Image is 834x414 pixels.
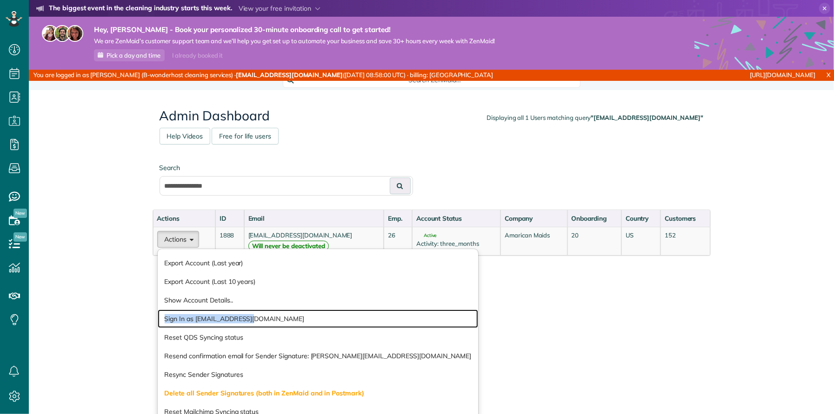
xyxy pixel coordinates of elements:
span: New [13,232,27,242]
td: US [621,227,661,256]
a: Free for life users [212,128,279,145]
td: 26 [384,227,412,256]
div: Emp. [388,214,408,223]
div: I already booked it [167,50,228,61]
div: Activity: three_months [416,239,496,248]
strong: Will never be deactivated [248,241,329,251]
a: X [823,70,834,80]
strong: Hey, [PERSON_NAME] - Book your personalized 30-minute onboarding call to get started! [94,25,495,34]
div: Country [626,214,656,223]
a: Reset QDS Syncing status [158,328,479,347]
div: Customers [665,214,706,223]
a: Show Account Details.. [158,291,479,309]
td: 152 [661,227,710,256]
a: Sign In as [EMAIL_ADDRESS][DOMAIN_NAME] [158,309,479,328]
div: Actions [157,214,211,223]
a: Help Videos [160,128,211,145]
a: Export Account (Last 10 years) [158,272,479,291]
img: michelle-19f622bdf1676172e81f8f8fba1fb50e276960ebfe0243fe18214015130c80e4.jpg [67,25,83,42]
div: Onboarding [572,214,617,223]
strong: "[EMAIL_ADDRESS][DOMAIN_NAME]" [591,114,704,121]
span: Pick a day and time [107,52,160,59]
span: Active [416,233,437,238]
a: Export Account (Last year) [158,254,479,272]
label: Search [160,163,413,172]
div: Company [505,214,563,223]
div: Email [248,214,380,223]
a: Resync Sender Signatures [158,365,479,384]
strong: The biggest event in the cleaning industry starts this week. [49,4,232,14]
div: You are logged in as [PERSON_NAME] (B-wonderhost cleaning services) · ([DATE] 08:58:00 UTC) · bil... [29,70,554,81]
h2: Admin Dashboard [160,109,704,123]
td: 20 [567,227,621,256]
td: [EMAIL_ADDRESS][DOMAIN_NAME] [244,227,384,256]
div: Displaying all 1 Users matching query [487,113,703,122]
img: maria-72a9807cf96188c08ef61303f053569d2e2a8a1cde33d635c8a3ac13582a053d.jpg [42,25,59,42]
div: ID [220,214,240,223]
a: Resend confirmation email for Sender Signature: [PERSON_NAME][EMAIL_ADDRESS][DOMAIN_NAME] [158,347,479,365]
div: Account Status [416,214,496,223]
strong: [EMAIL_ADDRESS][DOMAIN_NAME] [236,71,343,79]
span: New [13,209,27,218]
td: 1888 [215,227,244,256]
span: We are ZenMaid’s customer support team and we’ll help you get set up to automate your business an... [94,37,495,45]
a: Pick a day and time [94,49,165,61]
img: jorge-587dff0eeaa6aab1f244e6dc62b8924c3b6ad411094392a53c71c6c4a576187d.jpg [54,25,71,42]
a: [URL][DOMAIN_NAME] [750,71,815,79]
button: Actions [157,231,199,248]
td: Amarican Maids [500,227,567,256]
a: Delete all Sender Signatures (both in ZenMaid and in Postmark) [158,384,479,402]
